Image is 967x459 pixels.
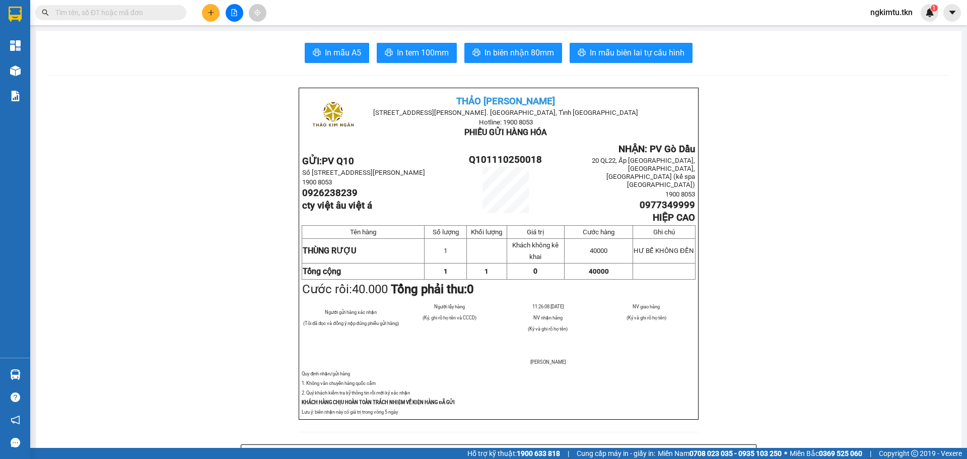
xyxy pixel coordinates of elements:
span: 2. Quý khách kiểm tra kỹ thông tin rồi mới ký xác nhận [302,390,410,396]
span: 11:26:08 [DATE] [532,304,564,309]
span: 1. Không vân chuyển hàng quốc cấm [302,380,376,386]
span: 0 [467,282,474,296]
span: PV Q10 [322,156,354,167]
button: printerIn mẫu biên lai tự cấu hình [570,43,693,63]
span: notification [11,415,20,425]
span: Hotline: 1900 8053 [479,118,533,126]
span: question-circle [11,392,20,402]
span: Người lấy hàng [434,304,465,309]
strong: GỬI: [302,156,354,167]
span: 40000 [589,268,609,275]
span: Cước hàng [583,228,614,236]
span: 1 [444,247,447,254]
span: (Tôi đã đọc và đồng ý nộp đúng phiếu gửi hàng) [303,320,399,326]
span: HƯ BỂ KHÔNG ĐỀN [634,247,694,254]
span: 1 [932,5,936,12]
span: | [870,448,871,459]
span: caret-down [948,8,957,17]
strong: 0708 023 035 - 0935 103 250 [689,449,782,457]
span: printer [578,48,586,58]
span: Tên hàng [350,228,376,236]
span: 0977349999 [640,200,695,211]
span: Hỗ trợ kỹ thuật: [467,448,560,459]
span: (Ký và ghi rõ họ tên) [528,326,568,332]
span: [PERSON_NAME] [530,359,566,365]
strong: Tổng phải thu: [391,282,474,296]
button: printerIn tem 100mm [377,43,457,63]
img: warehouse-icon [10,369,21,380]
button: file-add [226,4,243,22]
button: caret-down [943,4,961,22]
span: printer [385,48,393,58]
span: [STREET_ADDRESS][PERSON_NAME]. [GEOGRAPHIC_DATA], Tỉnh [GEOGRAPHIC_DATA] [373,109,638,116]
span: Lưu ý: biên nhận này có giá trị trong vòng 5 ngày [302,409,398,415]
sup: 1 [931,5,938,12]
span: In biên nhận 80mm [485,46,554,59]
span: Khối lượng [471,228,502,236]
span: (Ký và ghi rõ họ tên) [627,315,666,320]
span: 40000 [590,247,607,254]
img: solution-icon [10,91,21,101]
button: aim [249,4,266,22]
span: 0 [533,267,537,275]
span: 20 QL22, Ấp [GEOGRAPHIC_DATA], [GEOGRAPHIC_DATA], [GEOGRAPHIC_DATA] (kế spa [GEOGRAPHIC_DATA]) [592,157,695,188]
span: Cung cấp máy in - giấy in: [577,448,655,459]
span: printer [313,48,321,58]
img: dashboard-icon [10,40,21,51]
span: PHIẾU GỬI HÀNG HÓA [464,127,547,137]
img: warehouse-icon [10,65,21,76]
span: message [11,438,20,447]
span: printer [472,48,480,58]
span: Khách không kê khai [512,241,559,260]
span: plus [208,9,215,16]
strong: Tổng cộng [303,267,341,276]
img: icon-new-feature [925,8,934,17]
span: NHẬN: PV Gò Dầu [618,144,695,155]
span: Người gửi hàng xác nhận [325,309,377,315]
span: cty việt âu việt á [302,200,372,211]
span: THÙNG RƯỢU [303,246,356,255]
span: Q101110250018 [469,154,542,165]
span: ⚪️ [784,451,787,455]
span: 1900 8053 [665,190,695,198]
button: plus [202,4,220,22]
span: THẢO [PERSON_NAME] [456,96,555,107]
span: Số [STREET_ADDRESS][PERSON_NAME] [302,169,425,176]
span: Miền Bắc [790,448,862,459]
span: aim [254,9,261,16]
span: In mẫu biên lai tự cấu hình [590,46,684,59]
img: logo-vxr [9,7,22,22]
span: 40.000 [352,282,388,296]
span: | [568,448,569,459]
span: Ghi chú [653,228,675,236]
button: printerIn mẫu A5 [305,43,369,63]
span: file-add [231,9,238,16]
span: Số lượng [433,228,459,236]
span: NV nhận hàng [533,315,563,320]
span: copyright [911,450,918,457]
span: Cước rồi: [302,282,474,296]
span: In tem 100mm [397,46,449,59]
strong: KHÁCH HÀNG CHỊU HOÀN TOÀN TRÁCH NHIỆM VỀ KIỆN HÀNG ĐÃ GỬI [302,400,455,405]
span: 0926238239 [302,187,358,199]
span: Quy định nhận/gửi hàng [302,371,350,376]
button: printerIn biên nhận 80mm [464,43,562,63]
span: In mẫu A5 [325,46,361,59]
span: HIỆP CAO [653,212,695,223]
span: 1 [444,268,448,275]
span: search [42,9,49,16]
span: (Ký, ghi rõ họ tên và CCCD) [423,315,476,320]
span: ngkimtu.tkn [862,6,921,19]
span: 1900 8053 [302,178,332,186]
span: Miền Nam [658,448,782,459]
strong: 0369 525 060 [819,449,862,457]
span: NV giao hàng [633,304,660,309]
span: Giá trị [527,228,544,236]
strong: 1900 633 818 [517,449,560,457]
img: logo [308,91,358,141]
span: 1 [485,268,489,275]
input: Tìm tên, số ĐT hoặc mã đơn [55,7,174,18]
